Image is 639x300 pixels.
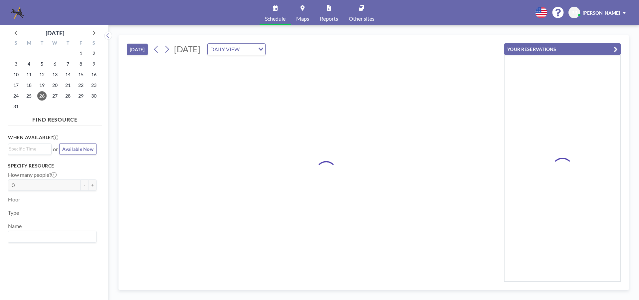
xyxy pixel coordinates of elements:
[8,209,19,216] label: Type
[87,39,100,48] div: S
[50,81,60,90] span: Wednesday, August 20, 2025
[10,39,23,48] div: S
[24,91,34,101] span: Monday, August 25, 2025
[36,39,49,48] div: T
[571,10,577,16] span: BB
[504,43,621,55] button: YOUR RESERVATIONS
[37,81,47,90] span: Tuesday, August 19, 2025
[8,196,20,203] label: Floor
[59,143,97,155] button: Available Now
[24,70,34,79] span: Monday, August 11, 2025
[242,45,254,54] input: Search for option
[9,232,93,241] input: Search for option
[62,146,94,152] span: Available Now
[8,114,102,123] h4: FIND RESOURCE
[76,59,86,69] span: Friday, August 8, 2025
[37,70,47,79] span: Tuesday, August 12, 2025
[50,70,60,79] span: Wednesday, August 13, 2025
[11,102,21,111] span: Sunday, August 31, 2025
[11,6,24,19] img: organization-logo
[63,70,73,79] span: Thursday, August 14, 2025
[8,163,97,169] h3: Specify resource
[50,59,60,69] span: Wednesday, August 6, 2025
[583,10,620,16] span: [PERSON_NAME]
[76,81,86,90] span: Friday, August 22, 2025
[8,144,51,154] div: Search for option
[37,59,47,69] span: Tuesday, August 5, 2025
[74,39,87,48] div: F
[209,45,241,54] span: DAILY VIEW
[89,59,99,69] span: Saturday, August 9, 2025
[89,81,99,90] span: Saturday, August 23, 2025
[8,171,57,178] label: How many people?
[320,16,338,21] span: Reports
[23,39,36,48] div: M
[37,91,47,101] span: Tuesday, August 26, 2025
[89,179,97,191] button: +
[11,59,21,69] span: Sunday, August 3, 2025
[349,16,374,21] span: Other sites
[63,91,73,101] span: Thursday, August 28, 2025
[81,179,89,191] button: -
[11,70,21,79] span: Sunday, August 10, 2025
[24,59,34,69] span: Monday, August 4, 2025
[296,16,309,21] span: Maps
[127,44,148,55] button: [DATE]
[50,91,60,101] span: Wednesday, August 27, 2025
[61,39,74,48] div: T
[174,44,200,54] span: [DATE]
[46,28,64,38] div: [DATE]
[76,70,86,79] span: Friday, August 15, 2025
[24,81,34,90] span: Monday, August 18, 2025
[89,91,99,101] span: Saturday, August 30, 2025
[49,39,62,48] div: W
[8,223,22,229] label: Name
[89,49,99,58] span: Saturday, August 2, 2025
[63,81,73,90] span: Thursday, August 21, 2025
[11,81,21,90] span: Sunday, August 17, 2025
[76,91,86,101] span: Friday, August 29, 2025
[63,59,73,69] span: Thursday, August 7, 2025
[76,49,86,58] span: Friday, August 1, 2025
[208,44,265,55] div: Search for option
[9,145,48,152] input: Search for option
[8,231,96,242] div: Search for option
[53,146,58,152] span: or
[11,91,21,101] span: Sunday, August 24, 2025
[89,70,99,79] span: Saturday, August 16, 2025
[265,16,286,21] span: Schedule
